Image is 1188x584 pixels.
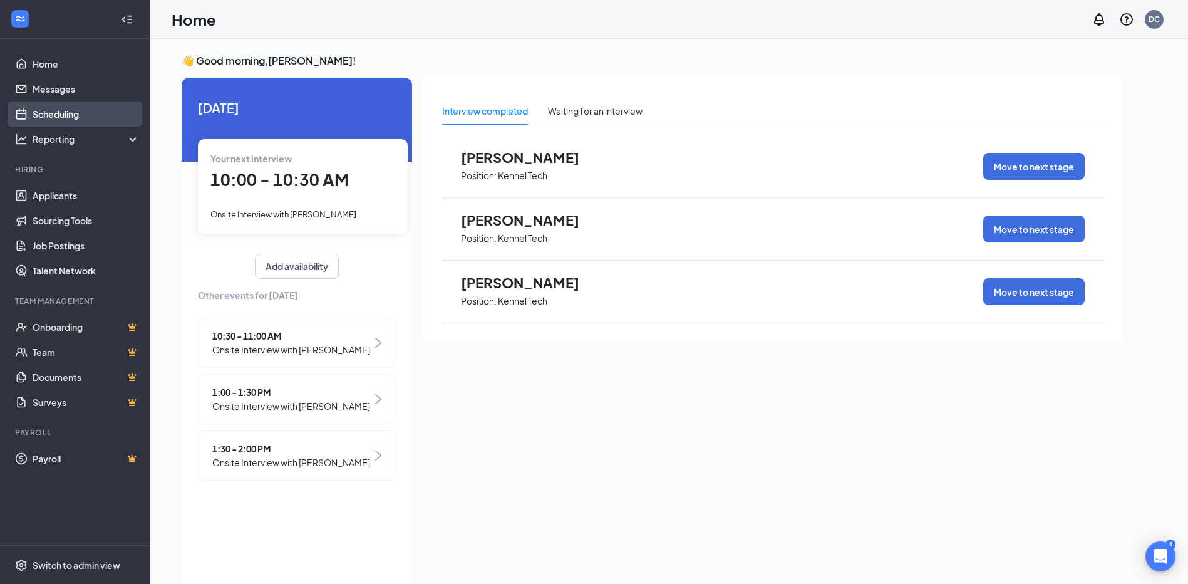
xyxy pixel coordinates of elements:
[33,446,140,471] a: PayrollCrown
[33,315,140,340] a: OnboardingCrown
[212,329,370,343] span: 10:30 - 11:00 AM
[983,153,1085,180] button: Move to next stage
[33,258,140,283] a: Talent Network
[15,559,28,571] svg: Settings
[210,169,349,190] span: 10:00 - 10:30 AM
[33,133,140,145] div: Reporting
[442,104,528,118] div: Interview completed
[498,232,547,244] p: Kennel Tech
[121,13,133,26] svg: Collapse
[198,288,396,302] span: Other events for [DATE]
[210,153,292,164] span: Your next interview
[1165,540,1175,550] div: 4
[1092,12,1107,27] svg: Notifications
[33,233,140,258] a: Job Postings
[210,209,356,219] span: Onsite Interview with [PERSON_NAME]
[182,54,1123,68] h3: 👋 Good morning, [PERSON_NAME] !
[1149,14,1160,24] div: DC
[461,232,497,244] p: Position:
[212,456,370,469] span: Onsite Interview with [PERSON_NAME]
[548,104,643,118] div: Waiting for an interview
[461,170,497,182] p: Position:
[461,295,497,307] p: Position:
[33,365,140,390] a: DocumentsCrown
[255,254,339,279] button: Add availability
[15,427,137,438] div: Payroll
[33,183,140,208] a: Applicants
[461,149,599,165] span: [PERSON_NAME]
[212,399,370,413] span: Onsite Interview with [PERSON_NAME]
[33,51,140,76] a: Home
[983,278,1085,305] button: Move to next stage
[983,216,1085,242] button: Move to next stage
[212,385,370,399] span: 1:00 - 1:30 PM
[498,170,547,182] p: Kennel Tech
[461,274,599,291] span: [PERSON_NAME]
[33,102,140,127] a: Scheduling
[212,442,370,456] span: 1:30 - 2:00 PM
[198,98,396,117] span: [DATE]
[33,208,140,233] a: Sourcing Tools
[15,133,28,145] svg: Analysis
[1145,541,1175,571] div: Open Intercom Messenger
[33,340,140,365] a: TeamCrown
[15,296,137,306] div: Team Management
[33,390,140,415] a: SurveysCrown
[1119,12,1134,27] svg: QuestionInfo
[15,164,137,175] div: Hiring
[212,343,370,357] span: Onsite Interview with [PERSON_NAME]
[498,295,547,307] p: Kennel Tech
[461,212,599,228] span: [PERSON_NAME]
[14,13,26,25] svg: WorkstreamLogo
[33,559,120,571] div: Switch to admin view
[33,76,140,102] a: Messages
[172,9,216,30] h1: Home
